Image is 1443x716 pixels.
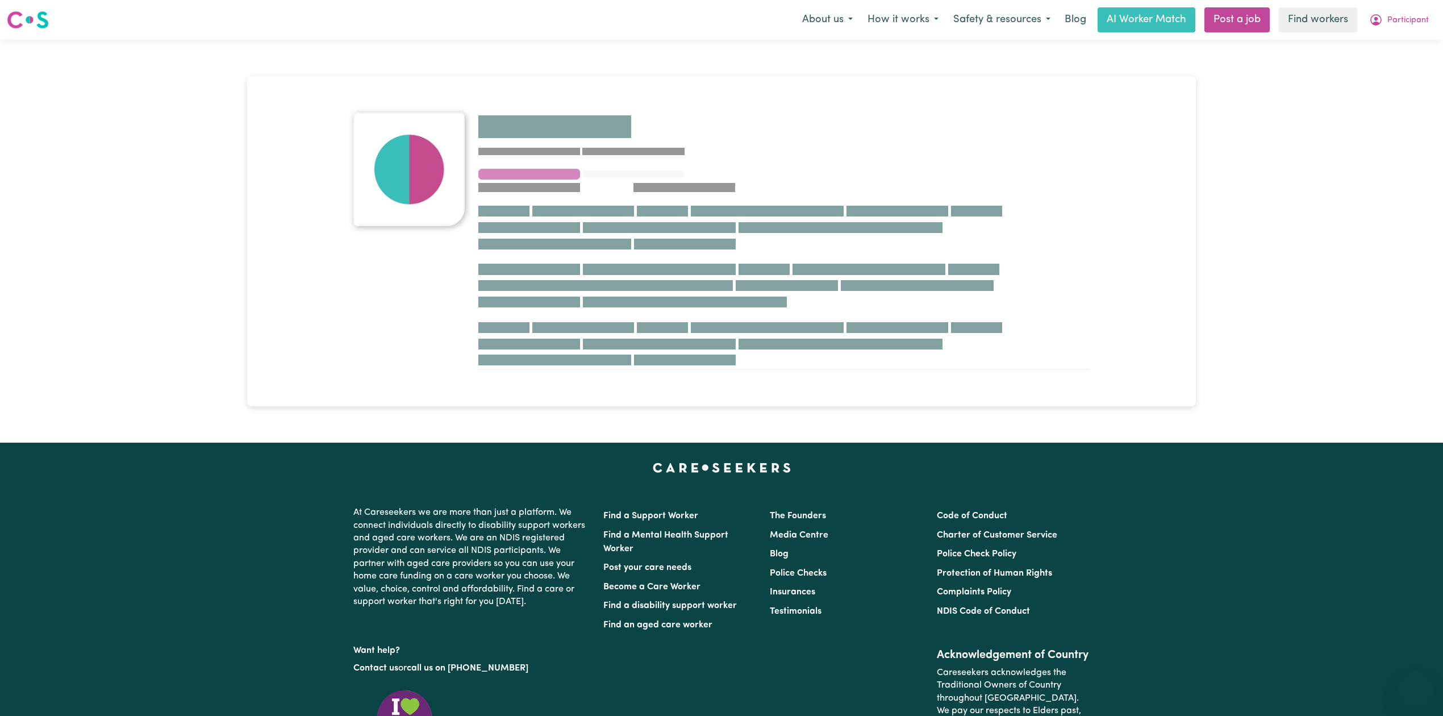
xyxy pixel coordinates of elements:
[937,531,1057,540] a: Charter of Customer Service
[860,8,946,32] button: How it works
[937,550,1016,559] a: Police Check Policy
[1362,8,1436,32] button: My Account
[770,550,789,559] a: Blog
[937,588,1011,597] a: Complaints Policy
[353,664,398,673] a: Contact us
[770,607,821,616] a: Testimonials
[937,607,1030,616] a: NDIS Code of Conduct
[7,7,49,33] a: Careseekers logo
[770,511,826,521] a: The Founders
[603,511,698,521] a: Find a Support Worker
[603,531,728,553] a: Find a Mental Health Support Worker
[1204,7,1270,32] a: Post a job
[1387,14,1429,27] span: Participant
[603,621,712,630] a: Find an aged care worker
[353,640,590,657] p: Want help?
[937,648,1090,662] h2: Acknowledgement of Country
[770,588,815,597] a: Insurances
[770,531,828,540] a: Media Centre
[603,582,700,592] a: Become a Care Worker
[937,569,1052,578] a: Protection of Human Rights
[603,563,691,572] a: Post your care needs
[7,10,49,30] img: Careseekers logo
[653,463,791,472] a: Careseekers home page
[1058,7,1093,32] a: Blog
[946,8,1058,32] button: Safety & resources
[795,8,860,32] button: About us
[1279,7,1357,32] a: Find workers
[353,657,590,679] p: or
[407,664,528,673] a: call us on [PHONE_NUMBER]
[1398,671,1434,707] iframe: Button to launch messaging window
[770,569,827,578] a: Police Checks
[1098,7,1195,32] a: AI Worker Match
[603,601,737,610] a: Find a disability support worker
[353,502,590,613] p: At Careseekers we are more than just a platform. We connect individuals directly to disability su...
[937,511,1007,521] a: Code of Conduct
